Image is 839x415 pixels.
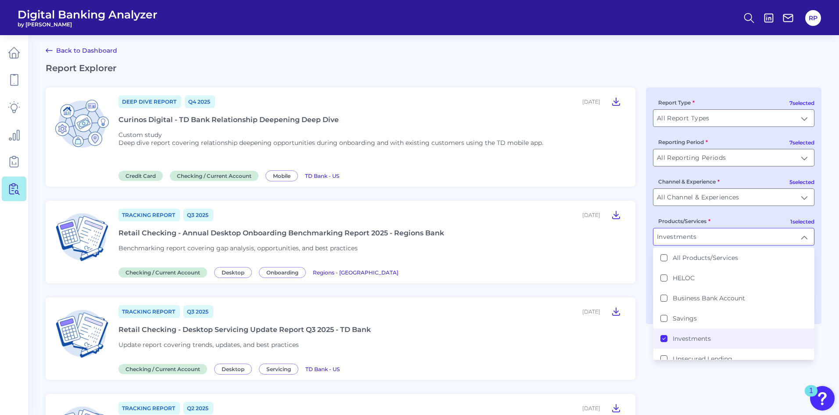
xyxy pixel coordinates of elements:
[118,325,371,334] div: Retail Checking - Desktop Servicing Update Report Q3 2025 - TD Bank
[118,131,162,139] span: Custom study
[658,178,720,185] label: Channel & Experience
[658,139,708,145] label: Reporting Period
[673,335,711,343] label: Investments
[183,209,213,221] a: Q3 2025
[183,305,213,318] a: Q3 2025
[118,115,339,124] div: Curinos Digital - TD Bank Relationship Deepening Deep Dive
[673,294,745,302] label: Business Bank Account
[53,94,111,153] img: Credit Card
[118,341,299,349] span: Update report covering trends, updates, and best practices
[259,268,309,276] a: Onboarding
[118,171,163,181] span: Credit Card
[582,98,600,105] div: [DATE]
[214,267,252,278] span: Desktop
[118,267,207,278] span: Checking / Current Account
[183,402,213,415] a: Q2 2025
[53,304,111,363] img: Checking / Current Account
[118,268,211,276] a: Checking / Current Account
[265,171,301,180] a: Mobile
[170,171,262,180] a: Checking / Current Account
[305,173,339,179] span: TD Bank - US
[265,170,298,181] span: Mobile
[658,99,695,106] label: Report Type
[118,209,180,221] a: Tracking Report
[582,212,600,218] div: [DATE]
[46,63,821,73] h2: Report Explorer
[607,304,625,318] button: Retail Checking - Desktop Servicing Update Report Q3 2025 - TD Bank
[214,364,255,373] a: Desktop
[305,364,340,373] a: TD Bank - US
[313,268,398,276] a: Regions - [GEOGRAPHIC_DATA]
[118,244,358,252] span: Benchmarking report covering gap analysis, opportunities, and best practices
[185,95,215,108] a: Q4 2025
[118,402,180,415] a: Tracking Report
[259,267,306,278] span: Onboarding
[607,94,625,108] button: Curinos Digital - TD Bank Relationship Deepening Deep Dive
[118,95,181,108] a: Deep Dive Report
[305,366,340,372] span: TD Bank - US
[607,401,625,415] button: Retail Checking - Mobile Servicing Benchmarking Report Q2 2025 - Royal Credit Union
[118,305,180,318] a: Tracking Report
[18,8,158,21] span: Digital Banking Analyzer
[607,208,625,222] button: Retail Checking - Annual Desktop Onboarding Benchmarking Report 2025 - Regions Bank
[118,364,211,373] a: Checking / Current Account
[214,364,252,375] span: Desktop
[214,268,255,276] a: Desktop
[809,391,813,402] div: 1
[305,171,339,180] a: TD Bank - US
[810,386,835,411] button: Open Resource Center, 1 new notification
[259,364,298,375] span: Servicing
[673,274,695,282] label: HELOC
[259,364,302,373] a: Servicing
[53,208,111,267] img: Checking / Current Account
[118,139,543,147] p: Deep dive report covering relationship deepening opportunities during onboarding and with existin...
[313,269,398,276] span: Regions - [GEOGRAPHIC_DATA]
[658,218,710,224] label: Products/Services
[805,10,821,26] button: RP
[582,405,600,411] div: [DATE]
[46,45,117,56] a: Back to Dashboard
[673,254,738,262] label: All Products/Services
[118,171,166,180] a: Credit Card
[673,314,697,322] label: Savings
[170,171,258,181] span: Checking / Current Account
[673,355,732,363] label: Unsecured Lending
[118,229,444,237] div: Retail Checking - Annual Desktop Onboarding Benchmarking Report 2025 - Regions Bank
[582,308,600,315] div: [DATE]
[18,21,158,28] span: by [PERSON_NAME]
[118,364,207,374] span: Checking / Current Account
